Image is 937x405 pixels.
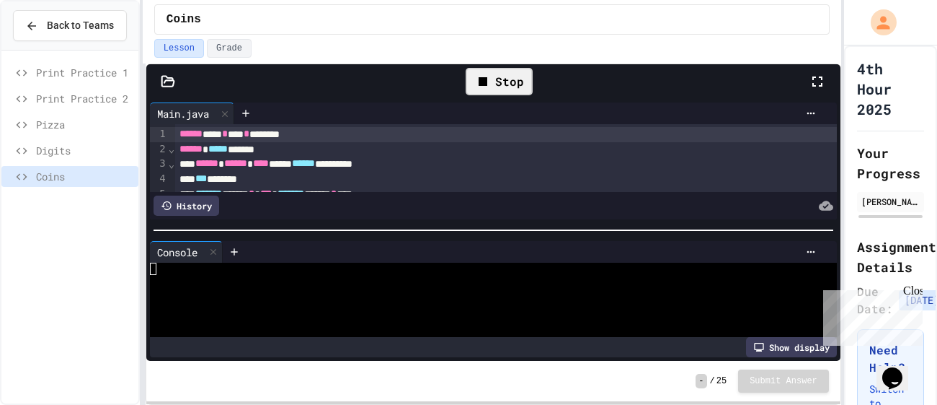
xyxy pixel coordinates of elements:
[150,106,216,121] div: Main.java
[466,68,533,95] div: Stop
[150,157,168,172] div: 3
[696,374,706,388] span: -
[36,117,133,132] span: Pizza
[716,375,727,387] span: 25
[857,58,924,119] h1: 4th Hour 2025
[36,169,133,184] span: Coins
[710,375,715,387] span: /
[150,127,168,142] div: 1
[168,143,175,154] span: Fold line
[154,196,219,216] div: History
[168,158,175,170] span: Fold line
[166,11,201,28] span: Coins
[36,143,133,158] span: Digits
[154,39,204,58] button: Lesson
[13,10,127,41] button: Back to Teams
[150,142,168,157] div: 2
[856,6,900,39] div: My Account
[150,172,168,187] div: 4
[150,187,168,202] div: 5
[746,337,837,357] div: Show display
[150,103,234,124] div: Main.java
[876,347,923,391] iframe: chat widget
[817,284,923,346] iframe: chat widget
[36,91,133,106] span: Print Practice 2
[861,195,920,208] div: [PERSON_NAME]
[857,143,924,183] h2: Your Progress
[6,6,99,92] div: Chat with us now!Close
[857,283,893,318] span: Due Date:
[857,237,924,277] h2: Assignment Details
[869,341,912,376] h3: Need Help?
[750,375,817,387] span: Submit Answer
[150,241,223,263] div: Console
[738,370,829,393] button: Submit Answer
[207,39,252,58] button: Grade
[36,65,133,80] span: Print Practice 1
[150,245,205,260] div: Console
[47,18,114,33] span: Back to Teams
